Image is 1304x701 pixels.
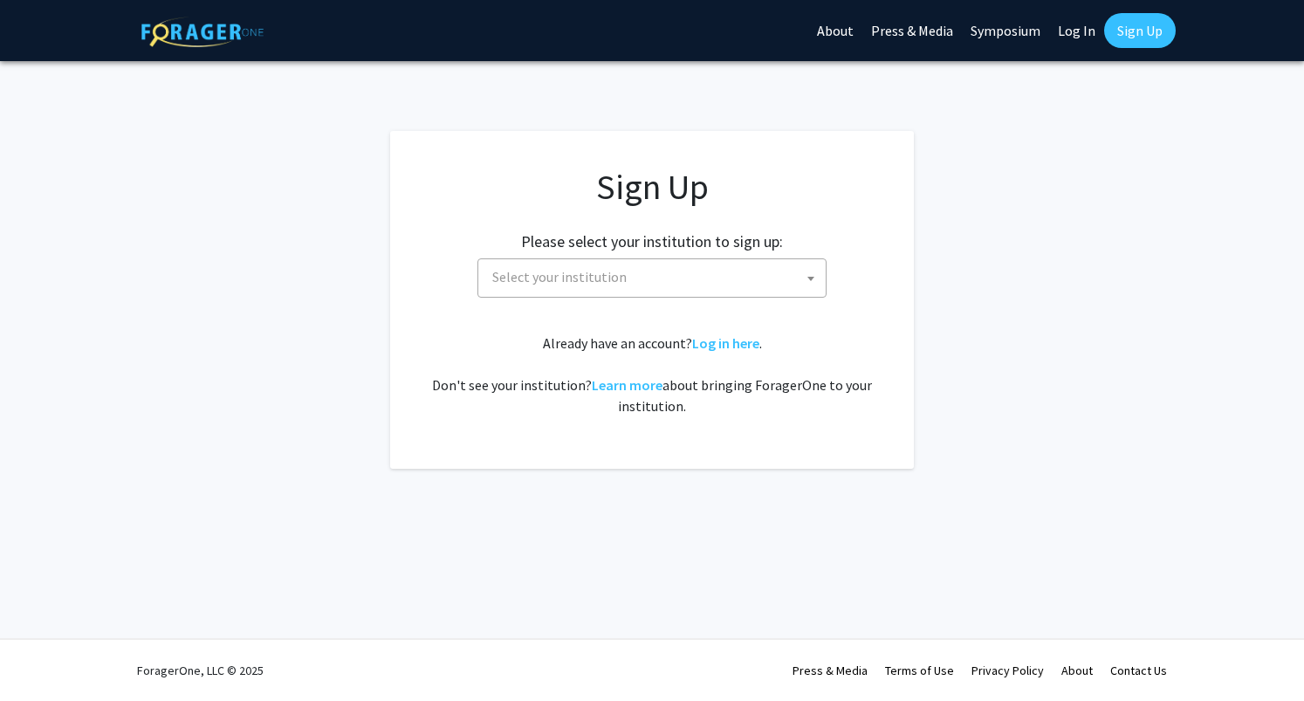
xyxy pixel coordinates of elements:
[521,232,783,251] h2: Please select your institution to sign up:
[793,663,868,678] a: Press & Media
[1061,663,1093,678] a: About
[137,640,264,701] div: ForagerOne, LLC © 2025
[492,268,627,285] span: Select your institution
[592,376,662,394] a: Learn more about bringing ForagerOne to your institution
[485,259,826,295] span: Select your institution
[141,17,264,47] img: ForagerOne Logo
[971,663,1044,678] a: Privacy Policy
[477,258,827,298] span: Select your institution
[425,166,879,208] h1: Sign Up
[885,663,954,678] a: Terms of Use
[1110,663,1167,678] a: Contact Us
[692,334,759,352] a: Log in here
[1104,13,1176,48] a: Sign Up
[425,333,879,416] div: Already have an account? . Don't see your institution? about bringing ForagerOne to your institut...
